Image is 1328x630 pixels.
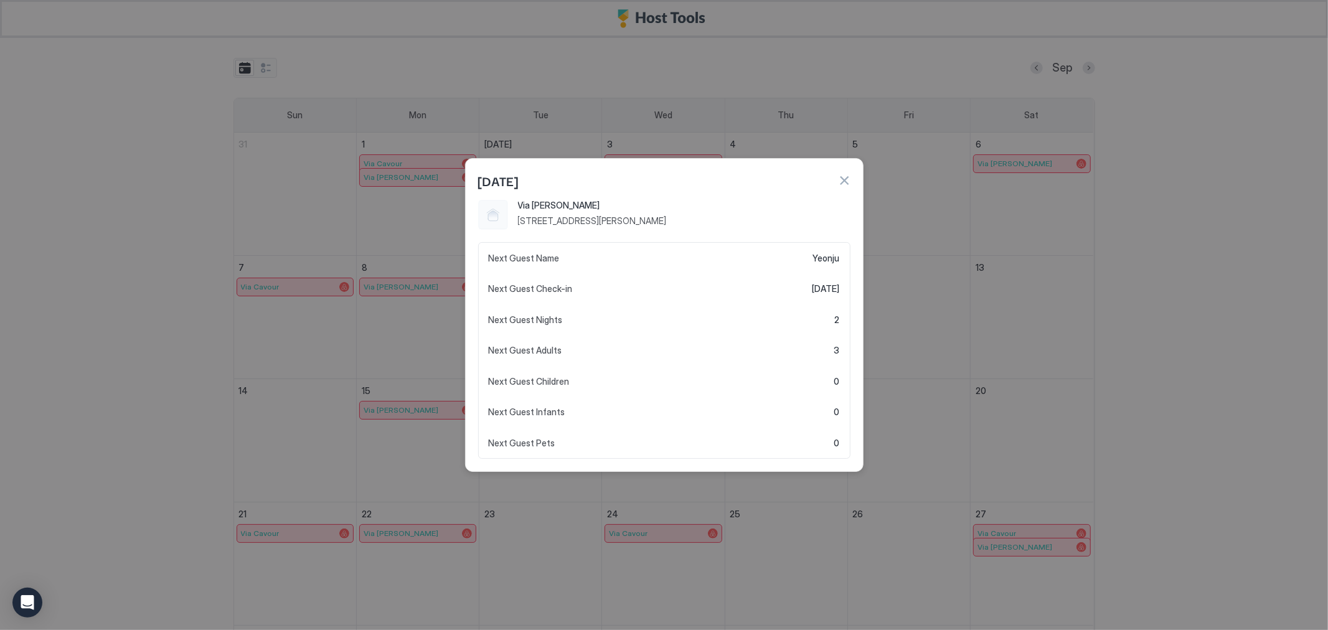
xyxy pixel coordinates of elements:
[489,253,560,264] span: Next Guest Name
[489,438,555,449] span: Next Guest Pets
[489,345,562,356] span: Next Guest Adults
[518,200,850,211] span: Via [PERSON_NAME]
[489,376,570,387] span: Next Guest Children
[834,376,840,387] span: 0
[518,215,850,227] span: [STREET_ADDRESS][PERSON_NAME]
[489,407,565,418] span: Next Guest Infants
[834,345,840,356] span: 3
[489,314,563,326] span: Next Guest Nights
[12,588,42,618] div: Open Intercom Messenger
[478,171,519,190] span: [DATE]
[812,283,840,294] span: [DATE]
[834,407,840,418] span: 0
[834,438,840,449] span: 0
[489,283,573,294] span: Next Guest Check-in
[813,253,840,264] span: Yeonju
[835,314,840,326] span: 2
